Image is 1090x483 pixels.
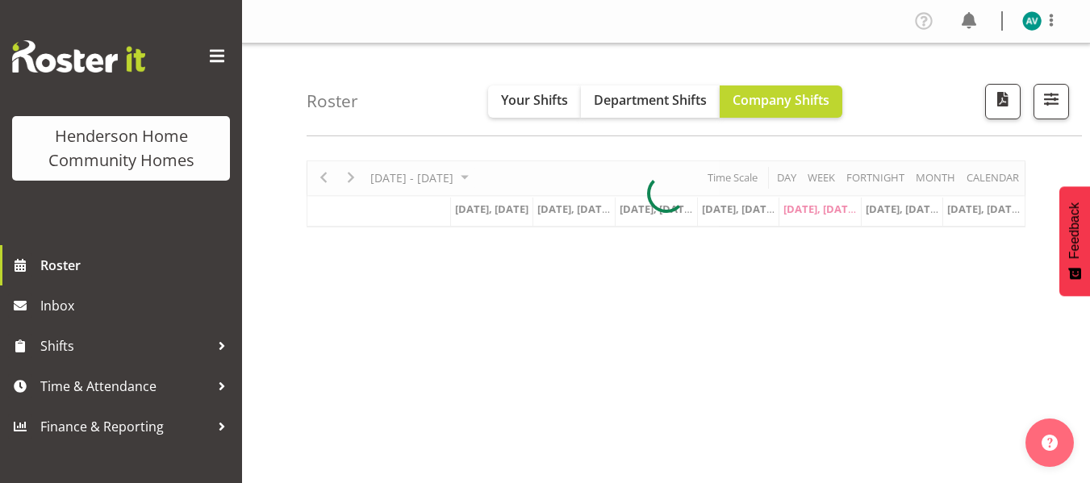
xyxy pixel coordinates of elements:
img: asiasiga-vili8528.jpg [1022,11,1042,31]
button: Filter Shifts [1034,84,1069,119]
span: Shifts [40,334,210,358]
span: Department Shifts [594,91,707,109]
h4: Roster [307,92,358,110]
span: Time & Attendance [40,374,210,398]
img: Rosterit website logo [12,40,145,73]
div: Henderson Home Community Homes [28,124,214,173]
span: Company Shifts [733,91,829,109]
span: Finance & Reporting [40,414,210,439]
span: Roster [40,253,234,277]
button: Feedback - Show survey [1059,186,1090,296]
button: Your Shifts [488,85,581,118]
button: Company Shifts [720,85,842,118]
span: Inbox [40,294,234,318]
img: help-xxl-2.png [1042,435,1058,451]
button: Download a PDF of the roster according to the set date range. [985,84,1021,119]
span: Feedback [1067,202,1082,259]
button: Department Shifts [581,85,720,118]
span: Your Shifts [501,91,568,109]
